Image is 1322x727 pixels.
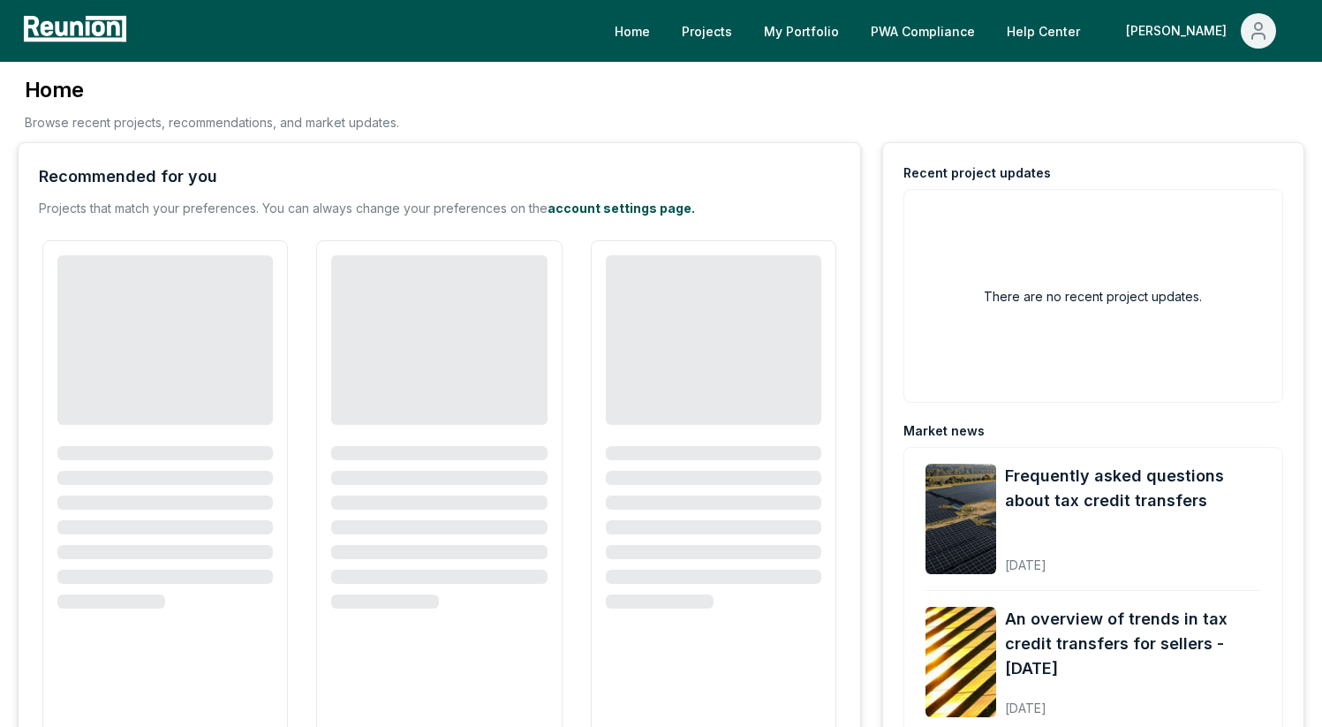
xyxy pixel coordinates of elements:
[984,287,1202,306] h2: There are no recent project updates.
[925,607,996,717] img: An overview of trends in tax credit transfers for sellers - September 2025
[1112,13,1290,49] button: [PERSON_NAME]
[39,164,217,189] div: Recommended for you
[857,13,989,49] a: PWA Compliance
[903,422,985,440] div: Market news
[1005,543,1261,574] div: [DATE]
[25,76,399,104] h3: Home
[903,164,1051,182] div: Recent project updates
[39,201,548,216] span: Projects that match your preferences. You can always change your preferences on the
[601,13,664,49] a: Home
[601,13,1304,49] nav: Main
[668,13,746,49] a: Projects
[750,13,853,49] a: My Portfolio
[993,13,1094,49] a: Help Center
[1005,464,1261,513] a: Frequently asked questions about tax credit transfers
[925,464,996,574] img: Frequently asked questions about tax credit transfers
[25,113,399,132] p: Browse recent projects, recommendations, and market updates.
[1005,686,1261,717] div: [DATE]
[1005,607,1261,681] a: An overview of trends in tax credit transfers for sellers - [DATE]
[548,201,695,216] a: account settings page.
[1126,13,1234,49] div: [PERSON_NAME]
